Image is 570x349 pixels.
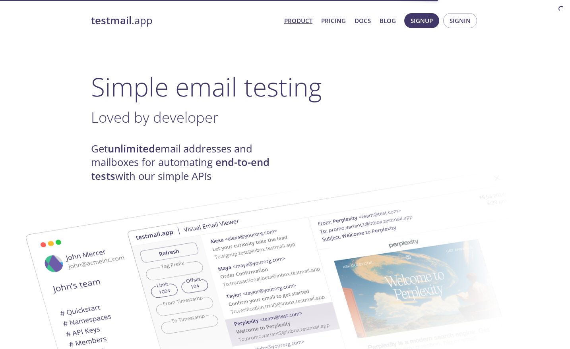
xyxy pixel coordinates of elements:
strong: end-to-end tests [91,155,269,183]
a: Product [284,15,312,26]
h4: Get email addresses and mailboxes for automating with our simple APIs [91,142,285,183]
button: Signin [443,13,477,28]
a: testmail.app [91,14,278,27]
strong: testmail [91,13,132,27]
a: Pricing [321,15,346,26]
a: Blog [380,15,396,26]
span: Signup [411,15,433,26]
strong: unlimited [108,142,155,156]
span: Loved by developer [91,107,218,127]
button: Signup [404,13,439,28]
h1: Simple email testing [91,71,479,102]
span: Signin [450,15,471,26]
a: Docs [355,15,371,26]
